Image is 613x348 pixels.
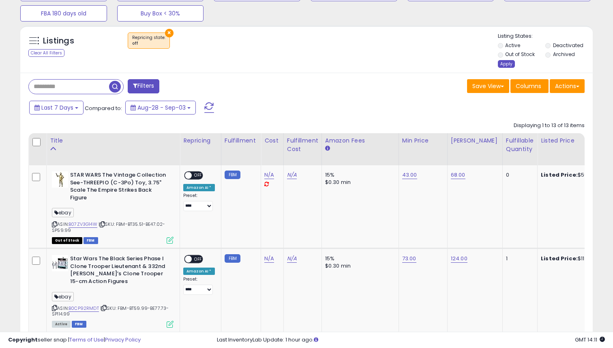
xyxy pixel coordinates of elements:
span: All listings currently available for purchase on Amazon [52,321,71,328]
a: 124.00 [451,255,467,263]
div: Preset: [183,193,215,211]
span: All listings that are currently out of stock and unavailable for purchase on Amazon [52,237,82,244]
small: Amazon Fees. [325,145,330,152]
div: Amazon AI * [183,268,215,275]
a: Terms of Use [69,336,104,344]
div: Title [50,136,176,145]
button: Save View [467,79,509,93]
div: Fulfillment [225,136,257,145]
span: Columns [516,82,541,90]
div: Apply [498,60,515,68]
a: N/A [287,255,297,263]
div: $0.30 min [325,262,392,270]
button: Aug-28 - Sep-03 [125,101,196,115]
h5: Listings [43,35,74,47]
button: × [165,29,174,37]
div: Clear All Filters [28,49,64,57]
div: Displaying 1 to 13 of 13 items [514,122,585,130]
b: Star Wars The Black Series Phase I Clone Trooper Lieutenant & 332nd [PERSON_NAME]’s Clone Trooper... [70,255,169,287]
div: Preset: [183,277,215,295]
div: Cost [264,136,280,145]
div: Repricing [183,136,218,145]
div: Fulfillment Cost [287,136,318,153]
span: 2025-09-11 14:11 GMT [575,336,605,344]
button: Columns [510,79,549,93]
label: Deactivated [553,42,583,49]
div: Last InventoryLab Update: 1 hour ago. [217,336,605,344]
div: Fulfillable Quantity [506,136,534,153]
span: Aug-28 - Sep-03 [137,104,186,112]
span: | SKU: FBM-BT59.99-BE77.73-SP114.99 [52,305,169,317]
button: FBA 180 days old [20,5,107,22]
div: 1 [506,255,531,262]
span: ebay [52,208,74,217]
small: FBM [225,254,240,263]
div: 15% [325,171,392,179]
button: Buy Box < 30% [117,5,204,22]
span: ebay [52,292,74,301]
a: N/A [287,171,297,179]
div: Amazon AI * [183,184,215,191]
span: OFF [192,172,205,179]
div: $59.99 [541,171,608,179]
div: [PERSON_NAME] [451,136,499,145]
span: Repricing state : [132,35,165,47]
a: B07ZV3G14W [69,221,97,228]
div: off [132,41,165,46]
a: Privacy Policy [105,336,141,344]
button: Actions [550,79,585,93]
button: Last 7 Days [29,101,84,115]
label: Active [505,42,520,49]
b: STAR WARS The Vintage Collection See-THREEPIO (C-3Po) Toy, 3.75" Scale The Empire Strikes Back Fi... [70,171,169,203]
b: Listed Price: [541,171,578,179]
img: 51bnNW0ewyL._SL40_.jpg [52,255,68,271]
div: ASIN: [52,255,174,326]
span: OFF [192,256,205,263]
button: Filters [128,79,159,93]
span: Last 7 Days [41,104,73,112]
a: 43.00 [402,171,417,179]
div: Min Price [402,136,444,145]
div: seller snap | | [8,336,141,344]
strong: Copyright [8,336,38,344]
span: FBM [84,237,98,244]
small: FBM [225,171,240,179]
a: N/A [264,171,274,179]
span: FBM [72,321,86,328]
label: Archived [553,51,575,58]
div: Listed Price [541,136,611,145]
div: $0.30 min [325,179,392,186]
span: Compared to: [85,104,122,112]
div: ASIN: [52,171,174,243]
label: Out of Stock [505,51,535,58]
a: N/A [264,255,274,263]
a: B0CP92RMDT [69,305,99,312]
div: 15% [325,255,392,262]
span: | SKU: FBM-BT35.51-BE47.02-SP59.99 [52,221,165,233]
div: Amazon Fees [325,136,395,145]
a: 73.00 [402,255,416,263]
img: 41X1AbOn97L._SL40_.jpg [52,171,68,188]
div: 0 [506,171,531,179]
a: 68.00 [451,171,465,179]
div: $114.99 [541,255,608,262]
p: Listing States: [498,32,593,40]
b: Listed Price: [541,255,578,262]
